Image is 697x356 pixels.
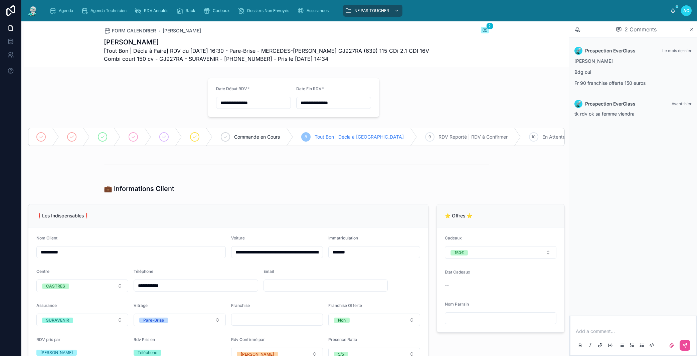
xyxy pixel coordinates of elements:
span: RDV Reporté | RDV à Confirmer [439,134,508,140]
a: Rack [174,5,200,17]
span: Rdv Pris en [134,337,155,342]
span: Assurance [36,303,57,308]
span: Cadeaux [213,8,230,13]
span: RDV Annulés [144,8,168,13]
span: Nom Client [36,235,57,240]
span: Prospection EverGlass [585,101,636,107]
span: Date Début RDV [216,86,247,91]
span: Présence Ratio [328,337,357,342]
a: Dossiers Non Envoyés [236,5,294,17]
button: Select Button [134,314,225,326]
img: App logo [27,5,39,16]
span: Centre [36,269,49,274]
div: [PERSON_NAME] [40,350,73,356]
button: Select Button [445,246,556,259]
h1: [PERSON_NAME] [104,37,439,47]
a: Agenda Technicien [79,5,131,17]
h1: 💼 Informations Client [104,184,175,193]
p: Fr 90 franchise offerte 150 euros [574,79,692,86]
button: Select Button [36,280,128,292]
span: Franchise [231,303,250,308]
div: CASTRES [46,284,65,289]
a: NE PAS TOUCHER [343,5,402,17]
button: 2 [481,27,489,35]
span: Rack [186,8,195,13]
span: 2 [486,23,493,29]
span: Le mois dernier [662,48,692,53]
div: SURAVENIR [46,318,69,323]
span: Franchise Offerte [328,303,362,308]
span: -- [445,282,449,289]
div: Pare-Brise [143,318,164,323]
a: FORM CALENDRIER [104,27,156,34]
a: [PERSON_NAME] [163,27,201,34]
div: scrollable content [44,3,670,18]
span: AC [683,8,689,13]
span: Téléphone [134,269,153,274]
span: Date Fin RDV [296,86,322,91]
span: NE PAS TOUCHER [354,8,389,13]
span: En Attente de Paiement [542,134,594,140]
a: Assurances [295,5,333,17]
div: 150€ [455,250,464,255]
span: Prospection EverGlass [585,47,636,54]
span: tk rdv ok sa femme viendra [574,111,635,117]
span: Cadeaux [445,235,462,240]
span: Agenda Technicien [91,8,127,13]
a: Agenda [47,5,78,17]
span: Etat Cadeaux [445,270,470,275]
a: RDV Annulés [133,5,173,17]
span: Tout Bon | Décla à [GEOGRAPHIC_DATA] [315,134,404,140]
span: RDV pris par [36,337,60,342]
span: Commande en Cours [234,134,280,140]
span: Assurances [307,8,329,13]
span: Vitrage [134,303,148,308]
span: 8 [305,134,307,140]
span: FORM CALENDRIER [112,27,156,34]
span: 2 Comments [625,25,657,33]
span: Immatriculation [328,235,358,240]
a: Cadeaux [201,5,234,17]
span: Email [264,269,274,274]
button: Select Button [328,314,420,326]
p: Bdg oui [574,68,692,75]
p: [PERSON_NAME] [574,57,692,64]
span: Avant-hier [672,101,692,106]
span: Dossiers Non Envoyés [247,8,289,13]
div: Téléphone [138,350,157,356]
button: Select Button [36,314,128,326]
span: ❗Les Indispensables❗ [36,213,90,218]
div: Non [338,318,346,323]
span: 10 [532,134,536,140]
span: Nom Parrain [445,302,469,307]
span: [Tout Bon | Décla à Faire] RDV du [DATE] 16:30 - Pare-Brise - MERCEDES-[PERSON_NAME] GJ927RA (639... [104,47,439,63]
span: Rdv Confirmé par [231,337,265,342]
span: Voiture [231,235,245,240]
span: Agenda [59,8,73,13]
span: 9 [429,134,431,140]
span: ⭐ Offres ⭐ [445,213,472,218]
